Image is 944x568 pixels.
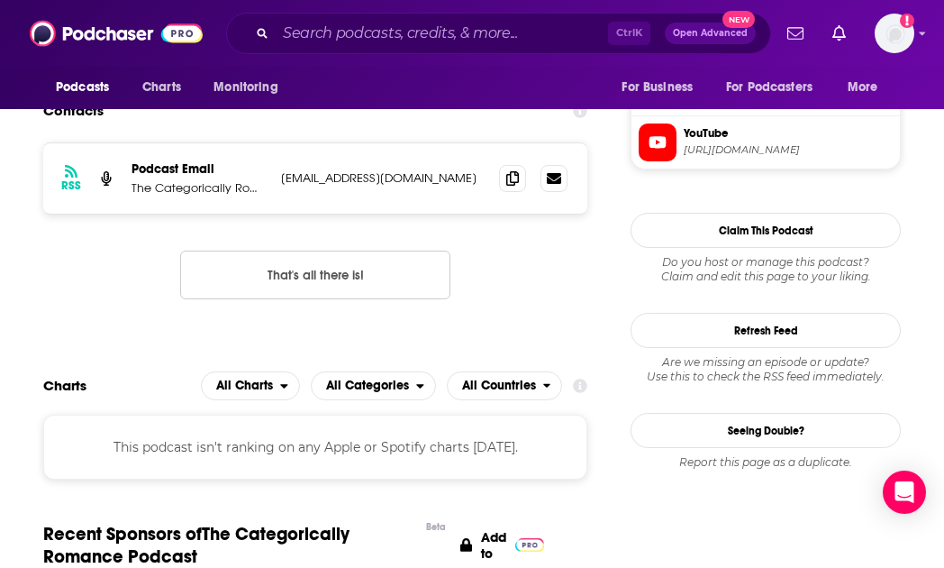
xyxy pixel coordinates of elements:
button: open menu [43,70,132,105]
button: Show profile menu [875,14,914,53]
button: open menu [311,371,436,400]
span: Ctrl K [608,22,650,45]
button: open menu [201,70,301,105]
img: User Profile [875,14,914,53]
img: Pro Logo [515,538,545,552]
p: [EMAIL_ADDRESS][DOMAIN_NAME] [281,170,485,186]
button: open menu [714,70,839,105]
a: Show notifications dropdown [780,18,811,49]
button: Refresh Feed [631,313,901,348]
span: All Categories [326,380,409,392]
span: Charts [142,75,181,100]
svg: Add a profile image [900,14,914,28]
span: All Charts [216,380,273,392]
div: Search podcasts, credits, & more... [226,13,771,54]
h2: Categories [311,371,436,400]
span: Open Advanced [673,29,748,38]
p: Add to [481,529,506,562]
span: More [848,75,878,100]
h2: Countries [447,371,563,400]
button: open menu [447,371,563,400]
a: Charts [131,70,192,105]
div: Beta [426,521,446,533]
button: open menu [835,70,901,105]
div: Report this page as a duplicate. [631,455,901,470]
button: Claim This Podcast [631,213,901,248]
div: Are we missing an episode or update? Use this to check the RSS feed immediately. [631,355,901,384]
img: Podchaser - Follow, Share and Rate Podcasts [30,16,203,50]
div: This podcast isn't ranking on any Apple or Spotify charts [DATE]. [43,415,587,480]
span: https://www.youtube.com/@HallmarkiesPodcast [684,143,893,157]
h2: Platforms [201,371,300,400]
h2: Charts [43,377,86,394]
span: YouTube [684,125,893,142]
div: Open Intercom Messenger [883,471,926,514]
a: YouTube[URL][DOMAIN_NAME] [639,124,893,161]
span: For Business [622,75,693,100]
span: All Countries [462,380,536,392]
button: open menu [609,70,715,105]
span: Recent Sponsors of The Categorically Romance Podcast [43,523,417,568]
a: Add to [460,523,545,568]
a: Seeing Double? [631,413,901,448]
button: open menu [201,371,300,400]
h2: Contacts [43,94,104,128]
span: Do you host or manage this podcast? [631,255,901,270]
span: Podcasts [56,75,109,100]
div: Claim and edit this page to your liking. [631,255,901,284]
span: Monitoring [213,75,277,100]
button: Nothing here. [180,251,450,299]
p: Podcast Email [132,161,267,177]
p: The Categorically Romance Podcast [132,180,267,196]
a: Show notifications dropdown [825,18,853,49]
button: Open AdvancedNew [665,23,756,44]
input: Search podcasts, credits, & more... [276,19,608,48]
h3: RSS [61,179,81,193]
span: New [722,11,755,28]
span: For Podcasters [726,75,812,100]
span: Logged in as eringalloway [875,14,914,53]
